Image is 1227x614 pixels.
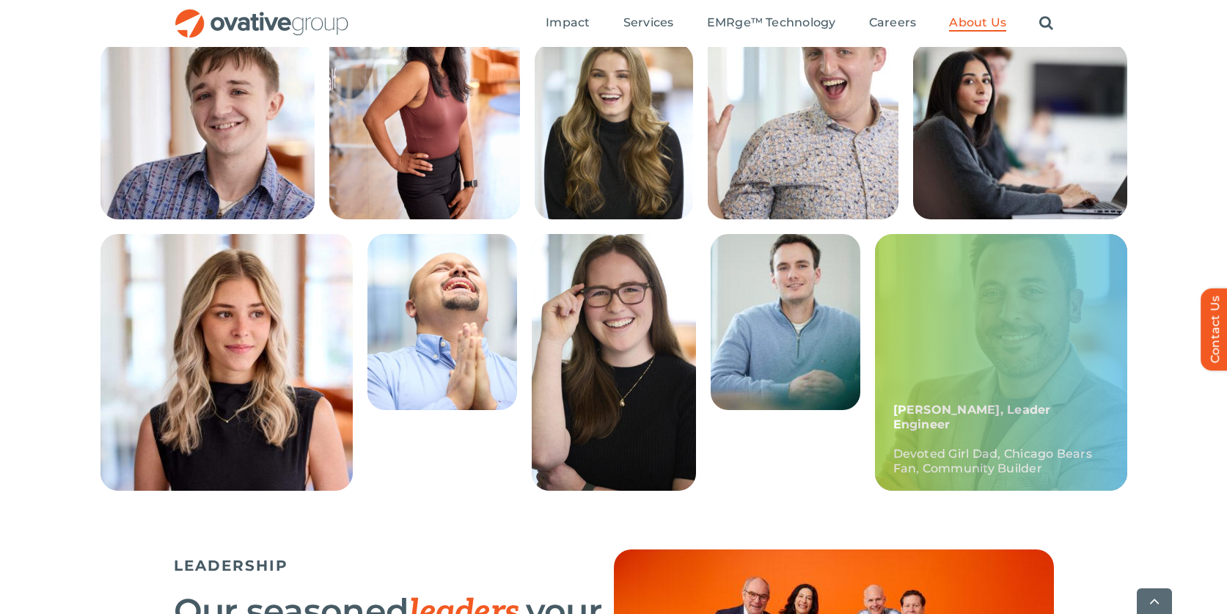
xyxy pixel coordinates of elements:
[546,15,590,30] span: Impact
[623,15,674,30] span: Services
[869,15,917,32] a: Careers
[367,234,517,410] img: People – Collage Roman
[869,15,917,30] span: Careers
[546,15,590,32] a: Impact
[100,43,315,219] img: People – Collage Ethan
[949,15,1006,30] span: About Us
[893,403,1051,431] strong: [PERSON_NAME], Leader Engineer
[707,15,836,30] span: EMRge™ Technology
[174,7,350,21] a: OG_Full_horizontal_RGB
[913,43,1127,219] img: People – Collage Trushna
[535,43,693,219] img: People – Collage Lauren
[949,15,1006,32] a: About Us
[707,15,836,32] a: EMRge™ Technology
[1039,15,1053,32] a: Search
[623,15,674,32] a: Services
[893,447,1109,476] p: Devoted Girl Dad, Chicago Bears Fan, Community Builder
[532,234,696,491] img: 240424_Ovative Group_Chicago_Portrait- 1114 (1)
[174,557,614,574] h5: LEADERSHIP
[100,234,353,491] img: People – Collage Sadie
[711,234,860,410] img: People – Collage Casey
